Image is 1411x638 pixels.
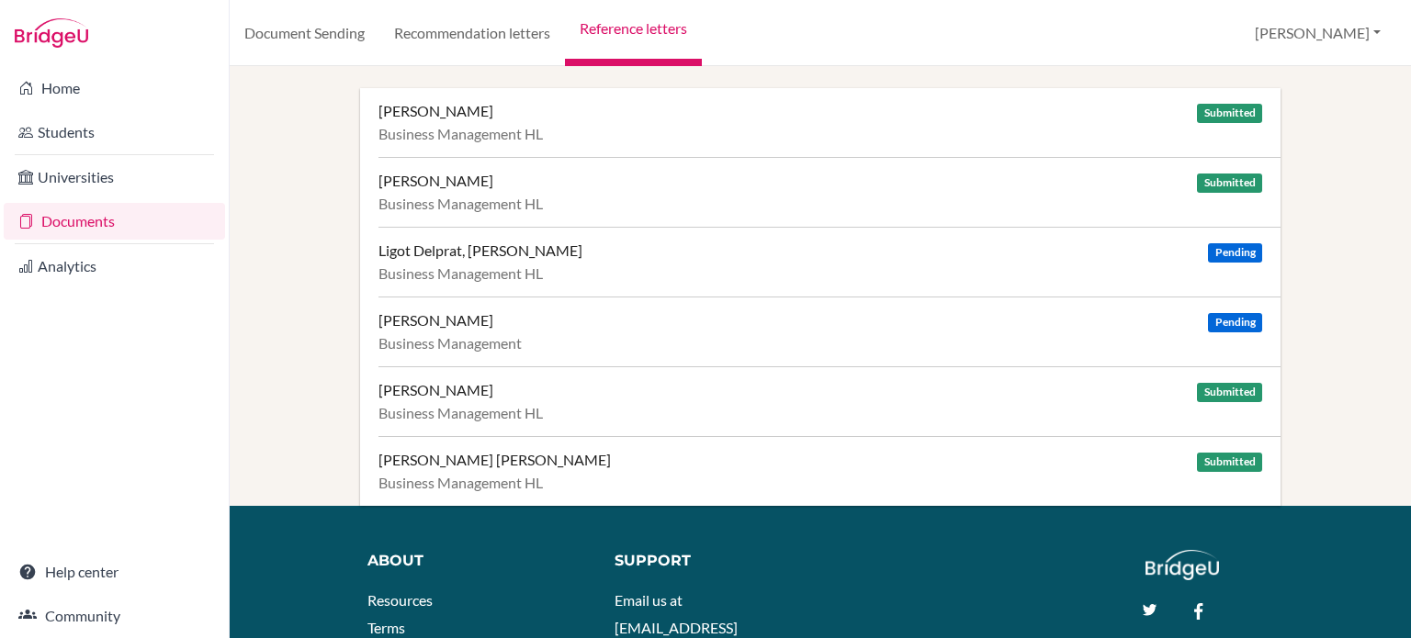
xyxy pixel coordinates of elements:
a: Documents [4,203,225,240]
a: [PERSON_NAME] Submitted Business Management HL [378,157,1281,227]
div: Support [615,550,803,572]
a: [PERSON_NAME] Submitted Business Management HL [378,366,1281,436]
img: Bridge-U [15,18,88,48]
a: Students [4,114,225,151]
div: [PERSON_NAME] [PERSON_NAME] [378,451,611,469]
div: [PERSON_NAME] [378,311,493,330]
div: Business Management HL [378,195,1262,213]
a: [PERSON_NAME] Pending Business Management [378,297,1281,366]
div: [PERSON_NAME] [378,381,493,399]
a: [PERSON_NAME] Submitted Business Management HL [378,88,1281,157]
a: Home [4,70,225,106]
a: Help center [4,554,225,590]
span: Submitted [1197,383,1261,402]
a: Analytics [4,248,225,285]
div: [PERSON_NAME] [378,102,493,120]
span: Pending [1208,243,1261,263]
a: Resources [367,591,433,609]
span: Pending [1208,313,1261,332]
div: Business Management [378,334,1262,353]
div: Business Management HL [378,125,1262,143]
div: Business Management HL [378,264,1262,283]
div: Ligot Delprat, [PERSON_NAME] [378,241,582,260]
img: logo_white@2x-f4f0deed5e89b7ecb1c2cc34c3e3d731f90f0f143d5ea2071677605dd97b5244.png [1146,550,1220,580]
a: Ligot Delprat, [PERSON_NAME] Pending Business Management HL [378,227,1281,297]
a: Community [4,598,225,634]
a: Universities [4,159,225,196]
a: Terms [367,619,405,636]
div: Business Management HL [378,474,1262,492]
div: About [367,550,573,572]
span: Submitted [1197,104,1261,123]
span: Submitted [1197,453,1261,472]
button: [PERSON_NAME] [1247,16,1389,50]
a: [PERSON_NAME] [PERSON_NAME] Submitted Business Management HL [378,436,1281,506]
span: Submitted [1197,173,1261,193]
div: Business Management HL [378,404,1262,422]
div: [PERSON_NAME] [378,172,493,190]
